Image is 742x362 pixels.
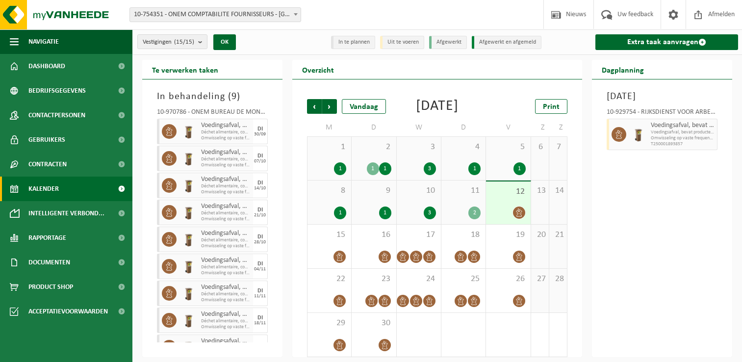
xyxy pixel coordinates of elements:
[254,294,266,299] div: 11/11
[201,257,251,264] span: Voedingsafval, bevat producten van dierlijke oorsprong, onverpakt, categorie 3
[28,201,104,226] span: Intelligente verbond...
[28,250,70,275] span: Documenten
[201,162,251,168] span: Omwisseling op vaste frequentie (incl. verwerking)
[468,207,481,219] div: 2
[201,183,251,189] span: Déchet alimentaire, contenant des produits d'origine animale
[651,141,715,147] span: T250001893857
[181,205,196,220] img: WB-0140-HPE-BN-01
[201,149,251,156] span: Voedingsafval, bevat producten van dierlijke oorsprong, onverpakt, categorie 3
[441,119,486,136] td: D
[28,128,65,152] span: Gebruikers
[536,185,544,196] span: 13
[201,284,251,291] span: Voedingsafval, bevat producten van dierlijke oorsprong, onverpakt, categorie 3
[201,135,251,141] span: Omwisseling op vaste frequentie (incl. verwerking)
[201,318,251,324] span: Déchet alimentaire, contenant des produits d'origine animale
[257,234,263,240] div: DI
[254,213,266,218] div: 21/10
[357,185,391,196] span: 9
[142,60,228,79] h2: Te verwerken taken
[554,274,562,284] span: 28
[201,122,251,129] span: Voedingsafval, bevat producten van dierlijke oorsprong, onverpakt, categorie 3
[181,340,196,355] img: WB-0140-HPE-BN-01
[592,60,654,79] h2: Dagplanning
[367,162,379,175] div: 1
[307,99,322,114] span: Vorige
[357,274,391,284] span: 23
[402,142,436,153] span: 3
[28,29,59,54] span: Navigatie
[380,36,424,49] li: Uit te voeren
[491,230,525,240] span: 19
[446,185,481,196] span: 11
[137,34,207,49] button: Vestigingen(15/15)
[472,36,541,49] li: Afgewerkt en afgemeld
[607,89,717,104] h3: [DATE]
[257,207,263,213] div: DI
[157,89,268,104] h3: In behandeling ( )
[595,34,738,50] a: Extra taak aanvragen
[181,124,196,139] img: WB-0140-HPE-BN-01
[357,230,391,240] span: 16
[201,337,251,345] span: Voedingsafval, bevat producten van dierlijke oorsprong, onverpakt, categorie 3
[201,203,251,210] span: Voedingsafval, bevat producten van dierlijke oorsprong, onverpakt, categorie 3
[486,119,531,136] td: V
[157,109,268,119] div: 10-970786 - ONEM BUREAU DE MONS - [GEOGRAPHIC_DATA]
[531,119,549,136] td: Z
[181,178,196,193] img: WB-0140-HPE-BN-01
[549,119,567,136] td: Z
[257,261,263,267] div: DI
[201,230,251,237] span: Voedingsafval, bevat producten van dierlijke oorsprong, onverpakt, categorie 3
[143,35,194,50] span: Vestigingen
[28,275,73,299] span: Product Shop
[631,127,646,142] img: WB-0140-HPE-BN-01
[536,274,544,284] span: 27
[181,286,196,301] img: WB-0140-HPE-BN-01
[201,270,251,276] span: Omwisseling op vaste frequentie (incl. verwerking)
[130,8,301,22] span: 10-754351 - ONEM COMPTABILITE FOURNISSEURS - BRUXELLES
[201,216,251,222] span: Omwisseling op vaste frequentie (incl. verwerking)
[28,78,86,103] span: Bedrijfsgegevens
[312,318,346,329] span: 29
[651,129,715,135] span: Voedingsafval, bevat producten van dierlijke oorsprong, onve
[231,92,237,102] span: 9
[535,99,567,114] a: Print
[307,119,352,136] td: M
[446,274,481,284] span: 25
[257,153,263,159] div: DI
[491,142,525,153] span: 5
[257,126,263,132] div: DI
[254,159,266,164] div: 07/10
[201,297,251,303] span: Omwisseling op vaste frequentie (incl. verwerking)
[181,151,196,166] img: WB-0140-HPE-BN-01
[536,230,544,240] span: 20
[28,177,59,201] span: Kalender
[402,185,436,196] span: 10
[402,230,436,240] span: 17
[254,186,266,191] div: 14/10
[554,142,562,153] span: 7
[201,310,251,318] span: Voedingsafval, bevat producten van dierlijke oorsprong, onverpakt, categorie 3
[491,186,525,197] span: 12
[446,230,481,240] span: 18
[536,142,544,153] span: 6
[651,122,715,129] span: Voedingsafval, bevat producten van dierlijke oorsprong, onverpakt, categorie 3
[257,315,263,321] div: DI
[181,259,196,274] img: WB-0140-HPE-BN-01
[201,210,251,216] span: Déchet alimentaire, contenant des produits d'origine animale
[334,207,346,219] div: 1
[312,142,346,153] span: 1
[174,39,194,45] count: (15/15)
[201,237,251,243] span: Déchet alimentaire, contenant des produits d'origine animale
[446,142,481,153] span: 4
[651,135,715,141] span: Omwisseling op vaste frequentie (incl. verwerking)
[254,321,266,326] div: 18/11
[201,264,251,270] span: Déchet alimentaire, contenant des produits d'origine animale
[429,36,467,49] li: Afgewerkt
[213,34,236,50] button: OK
[181,313,196,328] img: WB-0140-HPE-BN-01
[254,267,266,272] div: 04/11
[543,103,560,111] span: Print
[129,7,301,22] span: 10-754351 - ONEM COMPTABILITE FOURNISSEURS - BRUXELLES
[357,318,391,329] span: 30
[28,299,108,324] span: Acceptatievoorwaarden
